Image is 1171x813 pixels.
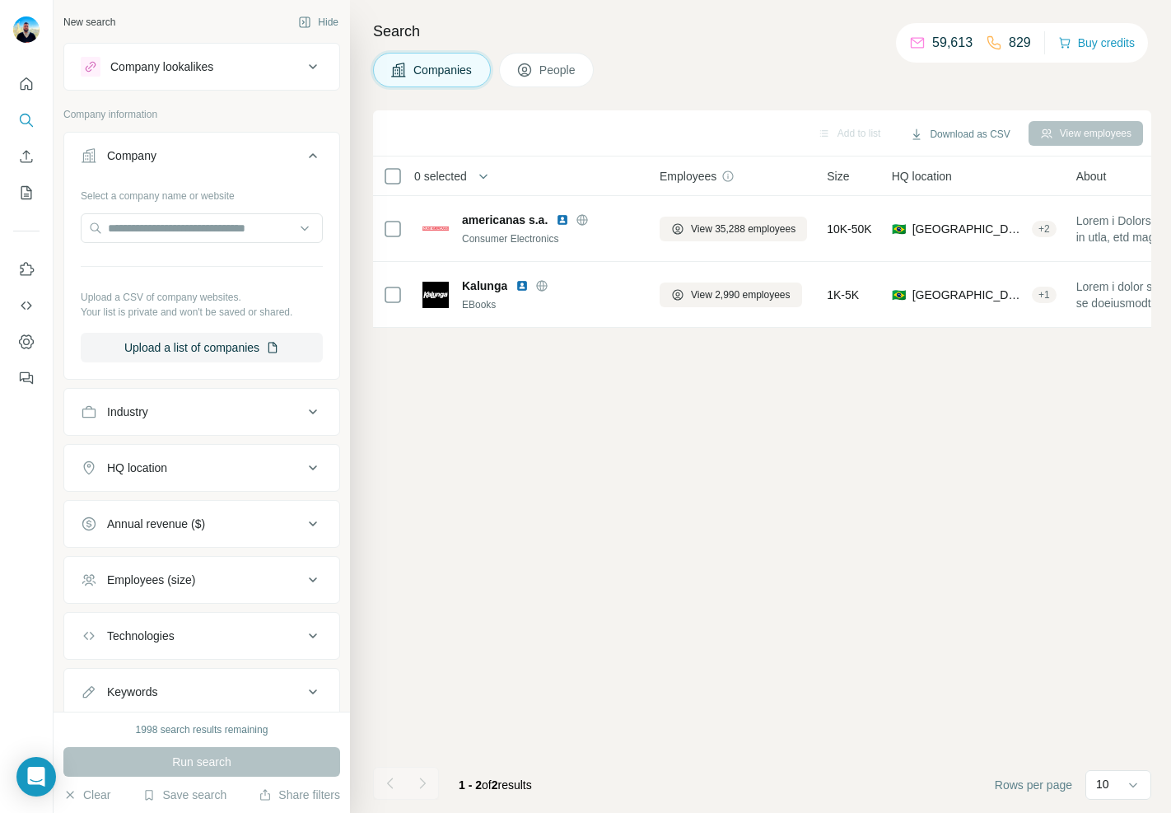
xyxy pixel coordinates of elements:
[932,33,973,53] p: 59,613
[13,142,40,171] button: Enrich CSV
[64,560,339,600] button: Employees (size)
[107,460,167,476] div: HQ location
[660,168,716,185] span: Employees
[691,222,795,236] span: View 35,288 employees
[13,105,40,135] button: Search
[13,69,40,99] button: Quick start
[1096,776,1109,792] p: 10
[64,504,339,544] button: Annual revenue ($)
[459,778,482,792] span: 1 - 2
[912,221,1025,237] span: [GEOGRAPHIC_DATA], [GEOGRAPHIC_DATA]
[142,787,226,803] button: Save search
[1058,31,1135,54] button: Buy credits
[287,10,350,35] button: Hide
[539,62,577,78] span: People
[107,516,205,532] div: Annual revenue ($)
[13,178,40,208] button: My lists
[459,778,532,792] span: results
[81,182,323,203] div: Select a company name or website
[64,672,339,712] button: Keywords
[1009,33,1031,53] p: 829
[13,327,40,357] button: Dashboard
[912,287,1025,303] span: [GEOGRAPHIC_DATA], [GEOGRAPHIC_DATA]
[63,787,110,803] button: Clear
[63,15,115,30] div: New search
[516,279,529,292] img: LinkedIn logo
[81,333,323,362] button: Upload a list of companies
[413,62,474,78] span: Companies
[660,283,802,307] button: View 2,990 employees
[462,278,507,294] span: Kalunga
[81,305,323,320] p: Your list is private and won't be saved or shared.
[64,448,339,488] button: HQ location
[1032,222,1057,236] div: + 2
[13,363,40,393] button: Feedback
[482,778,492,792] span: of
[64,392,339,432] button: Industry
[462,231,640,246] div: Consumer Electronics
[136,722,268,737] div: 1998 search results remaining
[259,787,340,803] button: Share filters
[492,778,498,792] span: 2
[462,297,640,312] div: EBooks
[414,168,467,185] span: 0 selected
[107,684,157,700] div: Keywords
[107,404,148,420] div: Industry
[107,572,195,588] div: Employees (size)
[373,20,1151,43] h4: Search
[660,217,807,241] button: View 35,288 employees
[13,255,40,284] button: Use Surfe on LinkedIn
[64,136,339,182] button: Company
[64,616,339,656] button: Technologies
[691,287,791,302] span: View 2,990 employees
[827,287,859,303] span: 1K-5K
[107,147,156,164] div: Company
[13,16,40,43] img: Avatar
[422,227,449,231] img: Logo of americanas s.a.
[13,291,40,320] button: Use Surfe API
[16,757,56,797] div: Open Intercom Messenger
[892,168,952,185] span: HQ location
[1032,287,1057,302] div: + 1
[892,287,906,303] span: 🇧🇷
[462,212,548,228] span: americanas s.a.
[107,628,175,644] div: Technologies
[827,168,849,185] span: Size
[1076,168,1107,185] span: About
[995,777,1072,793] span: Rows per page
[110,58,213,75] div: Company lookalikes
[81,290,323,305] p: Upload a CSV of company websites.
[64,47,339,86] button: Company lookalikes
[63,107,340,122] p: Company information
[892,221,906,237] span: 🇧🇷
[422,282,449,308] img: Logo of Kalunga
[898,122,1021,147] button: Download as CSV
[827,221,871,237] span: 10K-50K
[556,213,569,227] img: LinkedIn logo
